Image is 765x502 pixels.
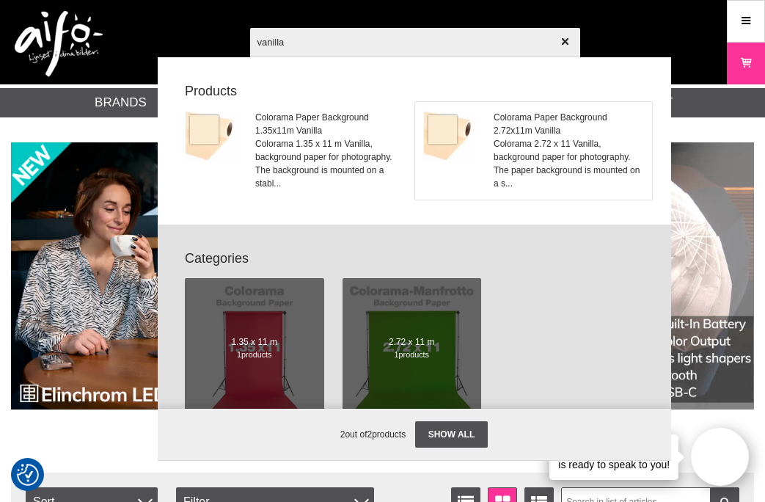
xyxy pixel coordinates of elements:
a: Colorama Paper Background 2.72x11m VanillaColorama 2.72 x 11 Vanilla, background paper for photog... [415,102,652,200]
a: Brands [95,93,147,112]
span: 1 [389,349,435,360]
input: Search products ... [250,16,580,68]
a: Show all [415,421,488,448]
span: 1.35 x 11 m [231,335,277,349]
span: Colorama Paper Background 2.72x11m Vanilla [494,111,643,137]
span: Colorama 2.72 x 11 Vanilla, background paper for photography. The paper background is mounted on ... [494,137,643,190]
img: Revisit consent button [17,464,39,486]
strong: Categories [176,249,653,269]
span: 2 [367,429,372,440]
span: 2.72 x 11 m [389,335,435,349]
span: Colorama 1.35 x 11 m Vanilla, background paper for photography. The background is mounted on a st... [255,137,404,190]
span: 2 [340,429,345,440]
span: products [372,429,406,440]
button: Consent Preferences [17,462,39,488]
span: products [241,350,271,359]
img: co_101-vanilla.jpg [186,111,237,162]
strong: Products [176,81,653,101]
a: Colorama Paper Background 1.35x11m VanillaColorama 1.35 x 11 m Vanilla, background paper for phot... [177,102,414,200]
span: Colorama Paper Background 1.35x11m Vanilla [255,111,404,137]
span: 1 [231,349,277,360]
span: out of [345,429,367,440]
span: products [399,350,429,359]
img: logo.png [15,11,103,77]
img: co_101-vanilla.jpg [424,111,475,162]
